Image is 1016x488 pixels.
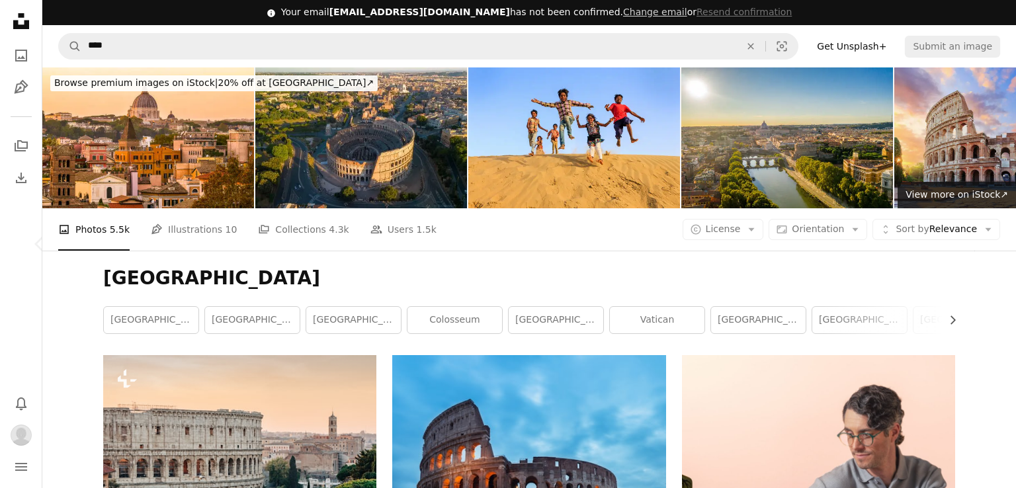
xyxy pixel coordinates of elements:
a: [GEOGRAPHIC_DATA] [306,307,401,333]
a: [GEOGRAPHIC_DATA] [104,307,198,333]
a: [GEOGRAPHIC_DATA] [812,307,907,333]
a: Browse premium images on iStock|20% off at [GEOGRAPHIC_DATA]↗ [42,67,386,99]
span: [EMAIL_ADDRESS][DOMAIN_NAME] [329,7,510,17]
a: Collections [8,133,34,159]
span: or [623,7,792,17]
a: [GEOGRAPHIC_DATA] [913,307,1008,333]
a: [GEOGRAPHIC_DATA] [711,307,806,333]
span: 4.3k [329,222,349,237]
span: 20% off at [GEOGRAPHIC_DATA] ↗ [54,77,374,88]
span: License [706,224,741,234]
img: Avatar of user Patrick Ferkany [11,425,32,446]
a: Colosseum arena photography [392,449,665,461]
button: Orientation [769,219,867,240]
a: [GEOGRAPHIC_DATA] [205,307,300,333]
a: Illustrations 10 [151,208,237,251]
button: scroll list to the right [941,307,955,333]
button: Submit an image [905,36,1000,57]
a: Get Unsplash+ [809,36,894,57]
button: License [683,219,764,240]
img: View Of Vatican City [681,67,893,208]
img: A splendid cityscape at sunset of the historic heart of Rome seen from the Aventine Hill terrace [42,67,254,208]
button: Clear [736,34,765,59]
a: Photos [8,42,34,69]
a: a very tall building with a clock tower in the background [103,440,376,452]
a: vatican [610,307,704,333]
span: 1.5k [416,222,436,237]
button: Visual search [766,34,798,59]
span: Browse premium images on iStock | [54,77,218,88]
button: Search Unsplash [59,34,81,59]
span: Relevance [896,223,977,236]
h1: [GEOGRAPHIC_DATA] [103,266,955,290]
a: Download History [8,165,34,191]
a: Collections 4.3k [258,208,349,251]
a: [GEOGRAPHIC_DATA] [509,307,603,333]
a: Illustrations [8,74,34,101]
form: Find visuals sitewide [58,33,798,60]
a: Users 1.5k [370,208,437,251]
button: Resend confirmation [697,6,792,19]
button: Sort byRelevance [872,219,1000,240]
img: Aerial view of the historic Colosseum and surrounding buildings in Rome, Italy [255,67,467,208]
span: 10 [226,222,237,237]
span: Sort by [896,224,929,234]
div: Your email has not been confirmed. [281,6,792,19]
button: Menu [8,454,34,480]
button: Profile [8,422,34,448]
img: Group of happy Indian children jumping off dune into sand [468,67,680,208]
a: Change email [623,7,687,17]
a: View more on iStock↗ [898,182,1016,208]
span: Orientation [792,224,844,234]
a: colosseum [407,307,502,333]
span: View more on iStock ↗ [906,189,1008,200]
button: Notifications [8,390,34,417]
a: Next [937,181,1016,307]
